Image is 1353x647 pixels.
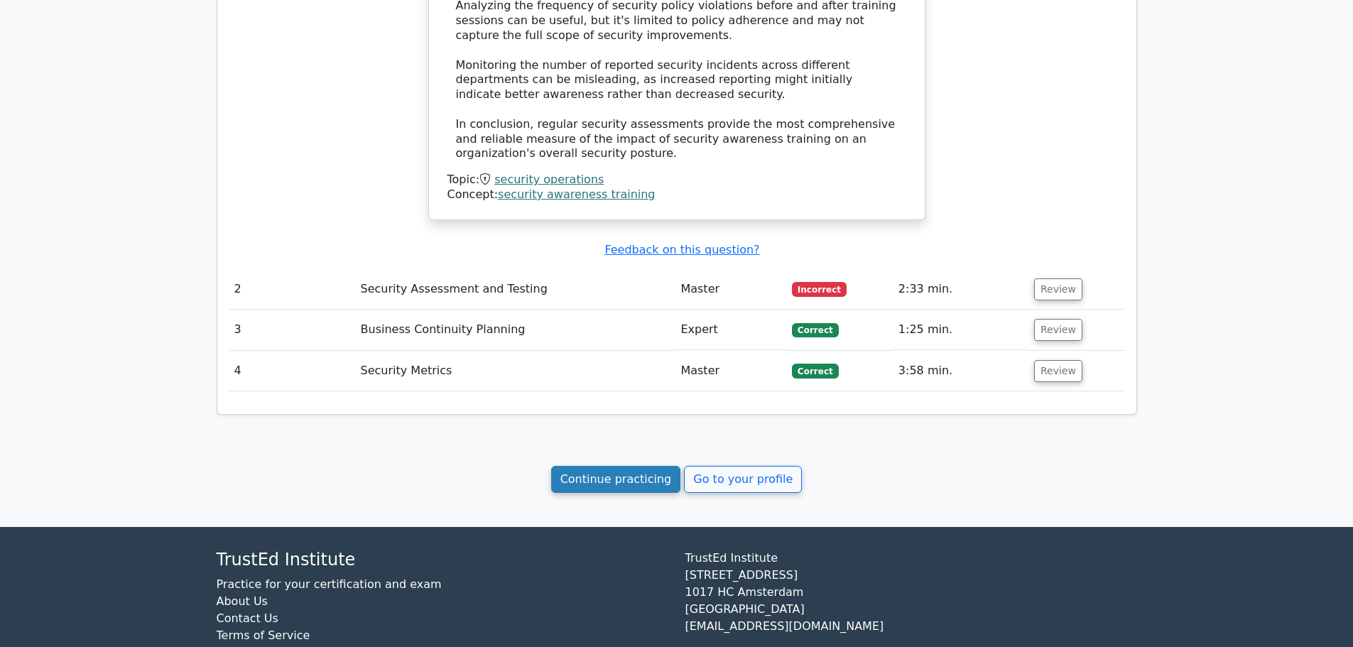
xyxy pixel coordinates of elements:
[1034,360,1082,382] button: Review
[229,351,355,391] td: 4
[551,466,681,493] a: Continue practicing
[1034,278,1082,300] button: Review
[893,269,1028,310] td: 2:33 min.
[229,310,355,350] td: 3
[675,351,786,391] td: Master
[217,577,442,591] a: Practice for your certification and exam
[893,310,1028,350] td: 1:25 min.
[675,310,786,350] td: Expert
[792,282,847,296] span: Incorrect
[792,323,838,337] span: Correct
[684,466,802,493] a: Go to your profile
[893,351,1028,391] td: 3:58 min.
[229,269,355,310] td: 2
[355,351,675,391] td: Security Metrics
[675,269,786,310] td: Master
[217,611,278,625] a: Contact Us
[1034,319,1082,341] button: Review
[217,550,668,570] h4: TrustEd Institute
[355,269,675,310] td: Security Assessment and Testing
[217,594,268,608] a: About Us
[792,364,838,378] span: Correct
[604,243,759,256] a: Feedback on this question?
[217,629,310,642] a: Terms of Service
[447,173,906,187] div: Topic:
[498,187,655,201] a: security awareness training
[494,173,604,186] a: security operations
[447,187,906,202] div: Concept:
[355,310,675,350] td: Business Continuity Planning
